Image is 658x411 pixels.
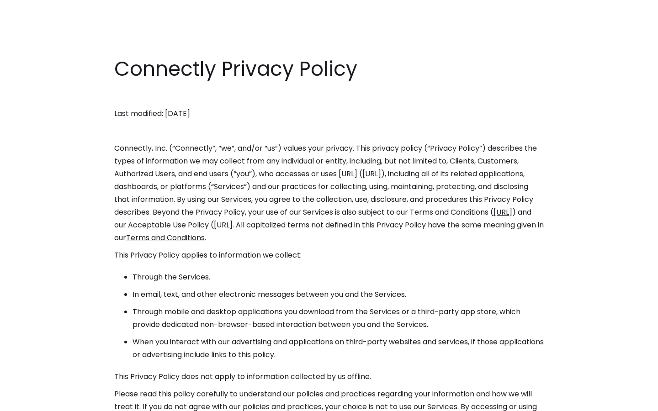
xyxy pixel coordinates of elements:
[114,249,544,262] p: This Privacy Policy applies to information we collect:
[114,55,544,83] h1: Connectly Privacy Policy
[114,107,544,120] p: Last modified: [DATE]
[114,90,544,103] p: ‍
[114,142,544,244] p: Connectly, Inc. (“Connectly”, “we”, and/or “us”) values your privacy. This privacy policy (“Priva...
[133,271,544,284] li: Through the Services.
[133,288,544,301] li: In email, text, and other electronic messages between you and the Services.
[362,169,381,179] a: [URL]
[9,394,55,408] aside: Language selected: English
[133,306,544,331] li: Through mobile and desktop applications you download from the Services or a third-party app store...
[126,232,205,243] a: Terms and Conditions
[493,207,512,217] a: [URL]
[133,336,544,361] li: When you interact with our advertising and applications on third-party websites and services, if ...
[114,125,544,137] p: ‍
[18,395,55,408] ul: Language list
[114,370,544,383] p: This Privacy Policy does not apply to information collected by us offline.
